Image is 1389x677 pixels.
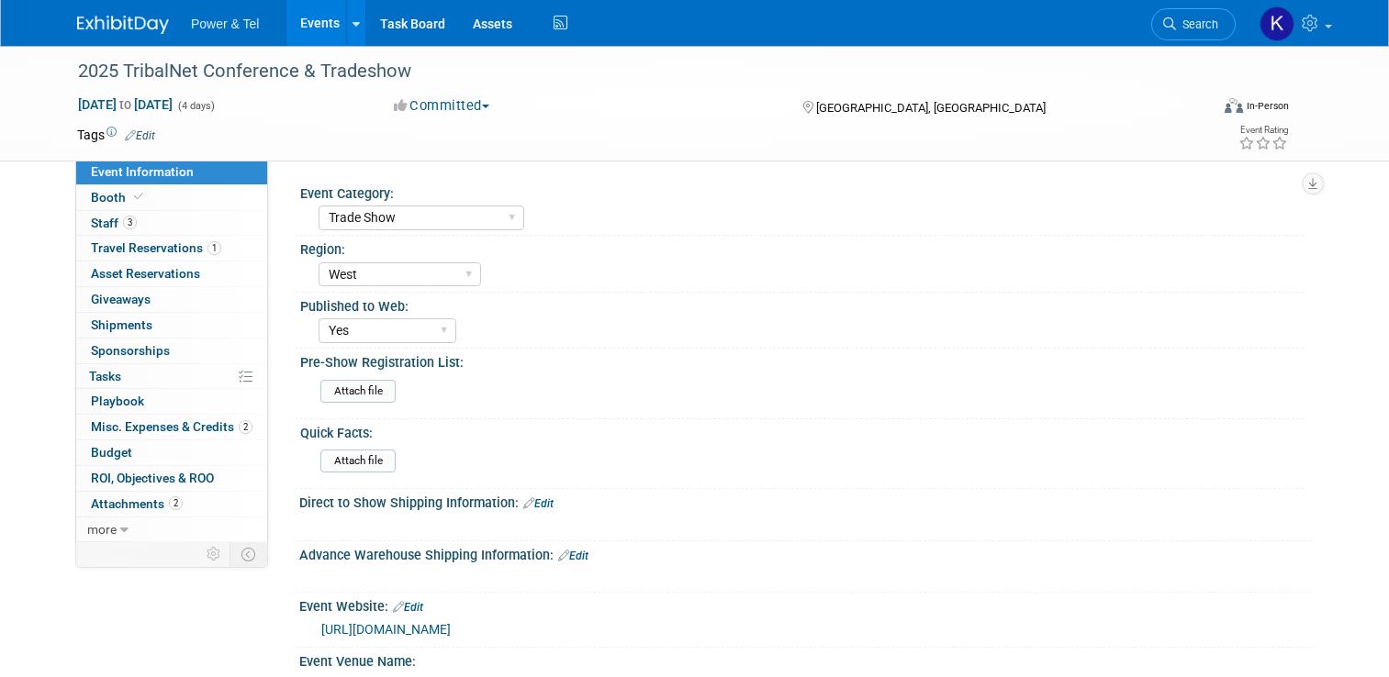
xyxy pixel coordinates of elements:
[91,445,132,460] span: Budget
[387,96,497,116] button: Committed
[72,55,1186,88] div: 2025 TribalNet Conference & Tradeshow
[1246,99,1289,113] div: In-Person
[89,369,121,383] span: Tasks
[76,338,267,363] a: Sponsorships
[1225,98,1243,113] img: Format-Inperson.png
[299,541,1312,565] div: Advance Warehouse Shipping Information:
[91,164,194,179] span: Event Information
[1151,8,1236,40] a: Search
[300,419,1304,442] div: Quick Facts:
[77,126,155,144] td: Tags
[134,192,143,202] i: Booth reservation complete
[76,466,267,491] a: ROI, Objectives & ROO
[123,216,137,229] span: 3
[191,17,259,31] span: Power & Tel
[125,129,155,142] a: Edit
[76,492,267,516] a: Attachments2
[523,497,554,510] a: Edit
[816,101,1046,115] span: [GEOGRAPHIC_DATA], [GEOGRAPHIC_DATA]
[1238,126,1288,135] div: Event Rating
[300,349,1304,372] div: Pre-Show Registration List:
[76,517,267,542] a: more
[91,266,200,281] span: Asset Reservations
[207,241,221,255] span: 1
[91,496,183,511] span: Attachments
[91,190,147,205] span: Booth
[393,601,423,614] a: Edit
[76,287,267,312] a: Giveaways
[299,489,1312,513] div: Direct to Show Shipping Information:
[76,185,267,210] a: Booth
[91,317,152,332] span: Shipments
[1260,6,1294,41] img: Kelley Hood
[76,389,267,414] a: Playbook
[76,364,267,389] a: Tasks
[91,292,151,306] span: Giveaways
[230,542,268,566] td: Toggle Event Tabs
[321,622,451,637] a: [URL][DOMAIN_NAME]
[91,471,214,485] span: ROI, Objectives & ROO
[76,440,267,465] a: Budget
[198,542,230,566] td: Personalize Event Tab Strip
[91,216,137,230] span: Staff
[299,648,1312,671] div: Event Venue Name:
[1176,17,1218,31] span: Search
[300,180,1304,203] div: Event Category:
[91,419,252,434] span: Misc. Expenses & Credits
[91,343,170,358] span: Sponsorships
[117,97,134,112] span: to
[76,211,267,236] a: Staff3
[169,496,183,510] span: 2
[76,415,267,439] a: Misc. Expenses & Credits2
[76,313,267,338] a: Shipments
[300,293,1304,316] div: Published to Web:
[77,96,174,113] span: [DATE] [DATE]
[176,100,215,112] span: (4 days)
[300,236,1304,259] div: Region:
[76,236,267,261] a: Travel Reservations1
[299,593,1312,616] div: Event Website:
[1110,95,1289,123] div: Event Format
[77,16,169,34] img: ExhibitDay
[87,522,117,537] span: more
[91,240,221,255] span: Travel Reservations
[91,394,144,408] span: Playbook
[558,549,588,562] a: Edit
[76,160,267,184] a: Event Information
[76,261,267,286] a: Asset Reservations
[239,420,252,434] span: 2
